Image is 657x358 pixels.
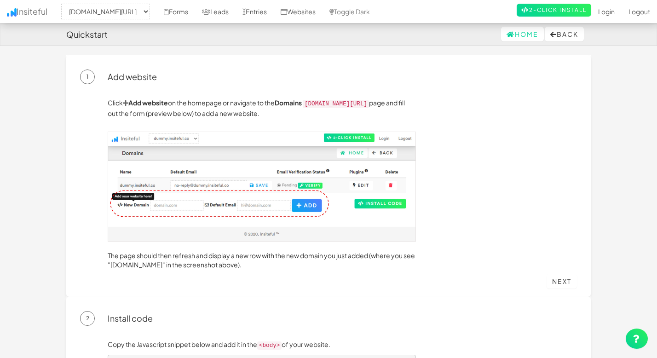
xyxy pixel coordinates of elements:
[7,8,17,17] img: icon.png
[517,4,591,17] a: 2-Click Install
[501,27,544,41] a: Home
[80,69,95,84] span: 1
[303,100,369,108] code: [DOMAIN_NAME][URL]
[108,313,153,323] a: Install code
[108,132,416,242] img: add-domain.jpg
[108,251,416,269] p: The page should then refresh and display a new row with the new domain you just added (where you ...
[547,274,577,289] a: Next
[275,98,302,107] a: Domains
[108,71,157,82] a: Add website
[257,341,282,350] code: <body>
[123,98,168,107] a: Add website
[80,311,95,326] span: 2
[545,27,584,41] button: Back
[108,98,416,118] p: Click on the homepage or navigate to the page and fill out the form (preview below) to add a new ...
[66,30,108,39] h4: Quickstart
[108,340,416,350] p: Copy the Javascript snippet below and add it in the of your website.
